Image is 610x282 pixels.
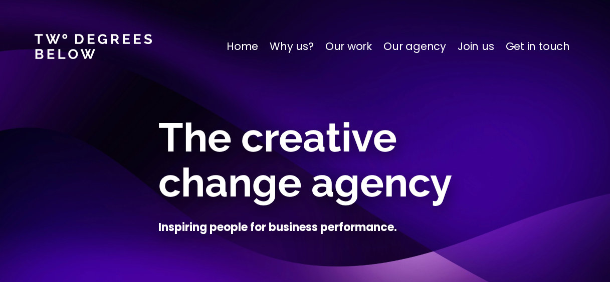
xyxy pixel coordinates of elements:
[458,38,494,54] a: Join us
[158,220,397,235] h4: Inspiring people for business performance.
[325,38,372,54] a: Our work
[383,38,446,54] a: Our agency
[270,38,314,54] a: Why us?
[227,38,258,54] a: Home
[158,114,452,206] span: The creative change agency
[506,38,570,54] a: Get in touch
